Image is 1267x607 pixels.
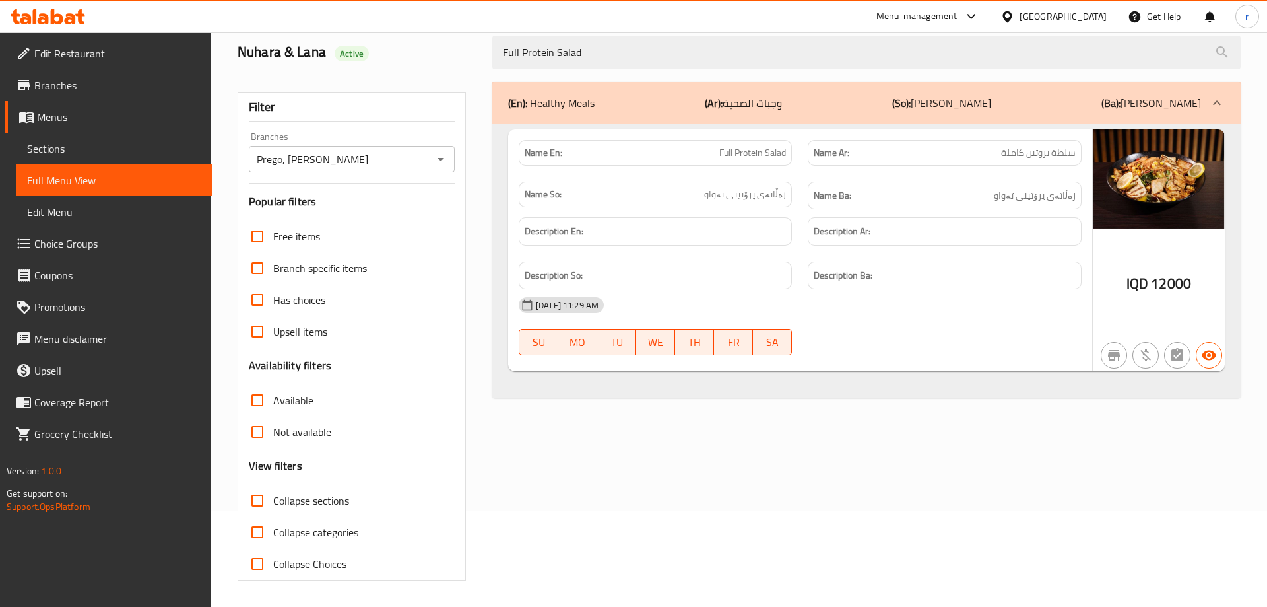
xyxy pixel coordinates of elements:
a: Sections [16,133,212,164]
div: [GEOGRAPHIC_DATA] [1020,9,1107,24]
span: زەڵاتەی پرۆتینی تەواو [704,188,786,201]
span: Coverage Report [34,394,201,410]
a: Support.OpsPlatform [7,498,90,515]
h3: Availability filters [249,358,331,373]
b: (Ar): [705,93,723,113]
span: SU [525,333,553,352]
button: Purchased item [1132,342,1159,369]
span: WE [641,333,670,352]
button: Available [1196,342,1222,369]
span: Menu disclaimer [34,331,201,347]
h3: View filters [249,458,302,474]
span: زەڵاتەی پرۆتینی تەواو [994,188,1076,204]
a: Menus [5,101,212,133]
div: Menu-management [876,9,958,24]
a: Grocery Checklist [5,418,212,450]
span: Promotions [34,299,201,315]
span: Branch specific items [273,260,367,276]
p: [PERSON_NAME] [892,95,991,111]
span: Grocery Checklist [34,426,201,442]
span: Sections [27,141,201,157]
div: (En): Healthy Meals(Ar):وجبات الصحية(So):[PERSON_NAME](Ba):[PERSON_NAME] [492,82,1241,124]
button: Not branch specific item [1101,342,1127,369]
span: Upsell items [273,324,327,339]
button: SA [753,329,792,355]
span: سلطة بروتين كاملة [1001,146,1076,160]
a: Edit Restaurant [5,38,212,69]
strong: Name En: [525,146,562,160]
a: Menu disclaimer [5,323,212,355]
a: Promotions [5,291,212,323]
a: Full Menu View [16,164,212,196]
h3: Popular filters [249,194,455,209]
input: search [492,36,1241,69]
span: 1.0.0 [41,462,61,480]
span: Active [335,48,369,60]
span: MO [564,333,592,352]
span: Choice Groups [34,236,201,252]
button: WE [636,329,675,355]
span: TH [680,333,709,352]
span: Branches [34,77,201,93]
button: TH [675,329,714,355]
strong: Description Ba: [814,268,872,284]
span: Coupons [34,268,201,283]
a: Edit Menu [16,196,212,228]
span: Has choices [273,292,325,308]
span: IQD [1126,271,1148,297]
span: r [1245,9,1249,24]
span: Edit Restaurant [34,46,201,61]
a: Branches [5,69,212,101]
span: Full Protein Salad [719,146,786,160]
button: FR [714,329,753,355]
button: Open [432,150,450,168]
strong: Description En: [525,223,583,240]
div: (En): Healthy Meals(Ar):وجبات الصحية(So):[PERSON_NAME](Ba):[PERSON_NAME] [492,124,1241,398]
b: (So): [892,93,911,113]
span: Not available [273,424,331,440]
strong: Description So: [525,268,583,284]
div: Active [335,46,369,61]
span: Get support on: [7,485,67,502]
span: Collapse categories [273,524,358,540]
strong: Description Ar: [814,223,870,240]
a: Coverage Report [5,386,212,418]
span: SA [758,333,787,352]
span: Menus [37,109,201,125]
a: Upsell [5,355,212,386]
span: Collapse sections [273,493,349,509]
p: [PERSON_NAME] [1101,95,1201,111]
button: Not has choices [1164,342,1190,369]
span: Upsell [34,363,201,378]
span: Available [273,392,313,408]
button: TU [597,329,636,355]
p: وجبات الصحية [705,95,782,111]
a: Choice Groups [5,228,212,260]
span: [DATE] 11:29 AM [531,299,604,312]
b: (Ba): [1101,93,1121,113]
img: mmw_638950877773248501 [1093,129,1225,229]
div: Filter [249,93,455,122]
strong: Name So: [525,188,562,201]
a: Coupons [5,260,212,291]
button: SU [519,329,558,355]
span: Collapse Choices [273,556,346,572]
h2: Nuhara & Lana [238,42,476,62]
span: Full Menu View [27,172,201,188]
p: Healthy Meals [508,95,595,111]
span: FR [719,333,748,352]
span: TU [602,333,631,352]
strong: Name Ba: [814,188,851,204]
span: Version: [7,462,39,480]
b: (En): [508,93,527,113]
span: 12000 [1151,271,1191,297]
strong: Name Ar: [814,146,849,160]
span: Edit Menu [27,204,201,220]
span: Free items [273,229,320,244]
button: MO [558,329,597,355]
